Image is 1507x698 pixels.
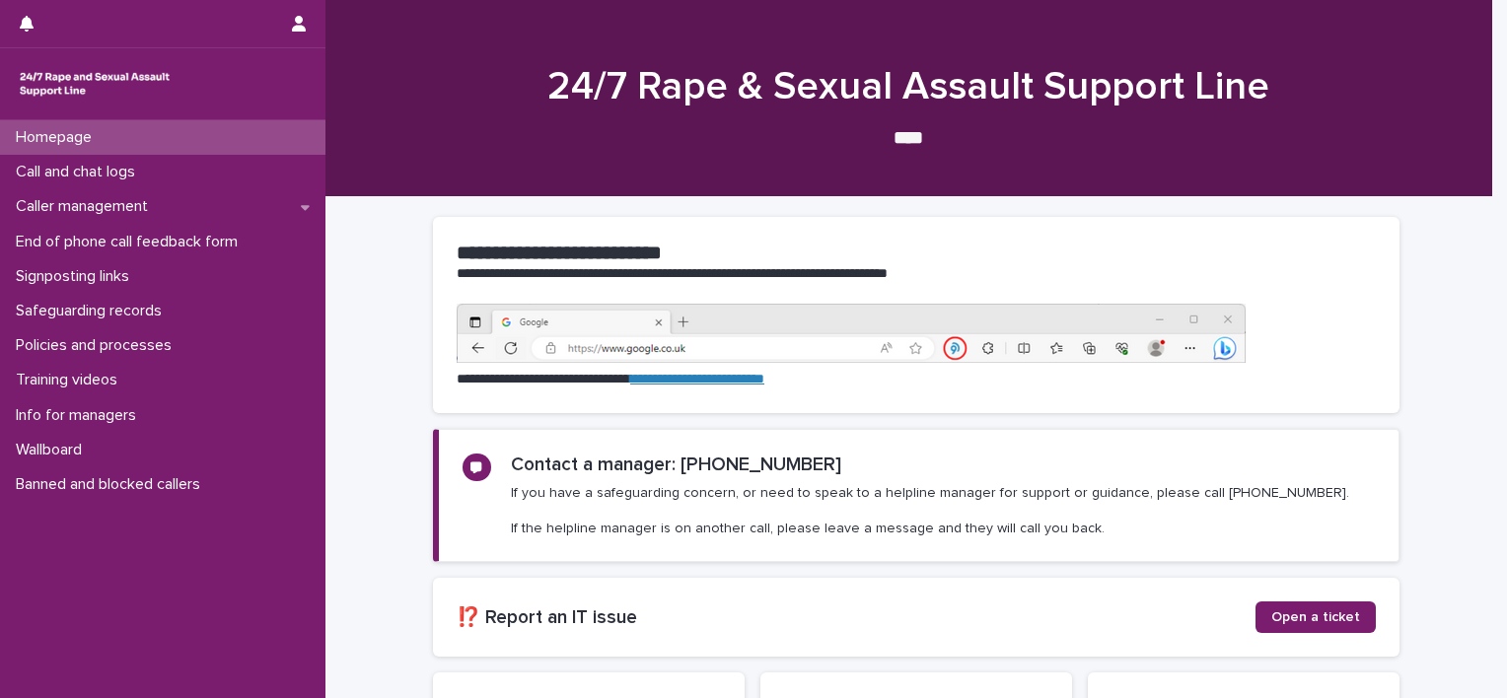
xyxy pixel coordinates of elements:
[16,64,174,104] img: rhQMoQhaT3yELyF149Cw
[511,454,841,476] h2: Contact a manager: [PHONE_NUMBER]
[425,63,1392,110] h1: 24/7 Rape & Sexual Assault Support Line
[8,302,178,320] p: Safeguarding records
[8,233,253,251] p: End of phone call feedback form
[8,475,216,494] p: Banned and blocked callers
[457,304,1246,363] img: https%3A%2F%2Fcdn.document360.io%2F0deca9d6-0dac-4e56-9e8f-8d9979bfce0e%2FImages%2FDocumentation%...
[8,267,145,286] p: Signposting links
[8,371,133,389] p: Training videos
[457,606,1256,629] h2: ⁉️ Report an IT issue
[8,406,152,425] p: Info for managers
[8,163,151,181] p: Call and chat logs
[1256,601,1376,633] a: Open a ticket
[511,484,1349,538] p: If you have a safeguarding concern, or need to speak to a helpline manager for support or guidanc...
[8,441,98,459] p: Wallboard
[8,336,187,355] p: Policies and processes
[8,197,164,216] p: Caller management
[1271,610,1360,624] span: Open a ticket
[8,128,108,147] p: Homepage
